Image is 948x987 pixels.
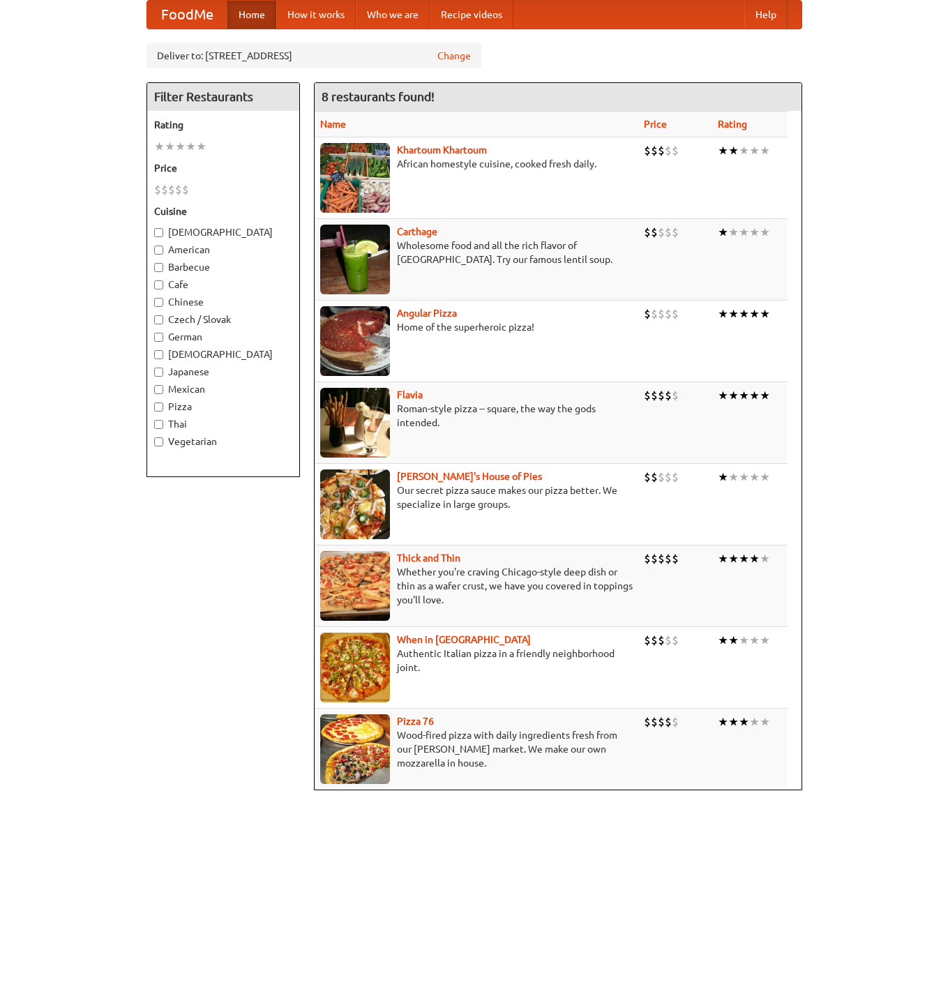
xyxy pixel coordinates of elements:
li: ★ [739,633,749,648]
label: [DEMOGRAPHIC_DATA] [154,347,292,361]
p: Home of the superheroic pizza! [320,320,633,334]
p: Wood-fired pizza with daily ingredients fresh from our [PERSON_NAME] market. We make our own mozz... [320,728,633,770]
a: Price [644,119,667,130]
input: Chinese [154,298,163,307]
li: ★ [760,633,770,648]
li: $ [665,551,672,566]
li: ★ [739,225,749,240]
li: $ [658,225,665,240]
li: ★ [718,633,728,648]
h5: Rating [154,118,292,132]
li: $ [644,388,651,403]
label: [DEMOGRAPHIC_DATA] [154,225,292,239]
a: Thick and Thin [397,552,460,564]
li: $ [644,469,651,485]
li: ★ [760,469,770,485]
li: ★ [728,306,739,322]
li: ★ [749,388,760,403]
input: Pizza [154,402,163,412]
li: ★ [728,714,739,730]
label: Czech / Slovak [154,312,292,326]
input: Japanese [154,368,163,377]
li: ★ [739,306,749,322]
li: $ [672,225,679,240]
li: $ [168,182,175,197]
a: Pizza 76 [397,716,434,727]
li: $ [644,143,651,158]
li: $ [651,551,658,566]
li: ★ [749,551,760,566]
li: $ [658,714,665,730]
p: Roman-style pizza -- square, the way the gods intended. [320,402,633,430]
label: Thai [154,417,292,431]
a: Who we are [356,1,430,29]
li: $ [672,306,679,322]
li: $ [175,182,182,197]
li: ★ [739,388,749,403]
label: Japanese [154,365,292,379]
li: ★ [718,551,728,566]
label: Mexican [154,382,292,396]
li: ★ [728,225,739,240]
li: ★ [739,551,749,566]
li: ★ [154,139,165,154]
li: ★ [728,469,739,485]
li: $ [182,182,189,197]
li: $ [672,469,679,485]
li: $ [154,182,161,197]
li: ★ [760,225,770,240]
li: $ [665,469,672,485]
a: Flavia [397,389,423,400]
a: Rating [718,119,747,130]
li: ★ [165,139,175,154]
label: Cafe [154,278,292,292]
p: African homestyle cuisine, cooked fresh daily. [320,157,633,171]
li: $ [651,306,658,322]
a: Carthage [397,226,437,237]
li: $ [658,633,665,648]
input: Mexican [154,385,163,394]
li: ★ [718,388,728,403]
input: Cafe [154,280,163,289]
label: Barbecue [154,260,292,274]
a: Angular Pizza [397,308,457,319]
p: Wholesome food and all the rich flavor of [GEOGRAPHIC_DATA]. Try our famous lentil soup. [320,239,633,266]
li: ★ [718,306,728,322]
a: Change [437,49,471,63]
input: Thai [154,420,163,429]
li: $ [644,306,651,322]
li: ★ [186,139,196,154]
li: $ [644,551,651,566]
label: Chinese [154,295,292,309]
a: Khartoum Khartoum [397,144,487,156]
li: $ [658,143,665,158]
li: $ [672,551,679,566]
li: ★ [196,139,206,154]
li: ★ [760,714,770,730]
li: ★ [739,143,749,158]
li: ★ [718,143,728,158]
li: ★ [760,551,770,566]
a: FoodMe [147,1,227,29]
a: Help [744,1,788,29]
a: Home [227,1,276,29]
li: ★ [760,388,770,403]
li: $ [651,143,658,158]
a: How it works [276,1,356,29]
input: Vegetarian [154,437,163,446]
img: khartoum.jpg [320,143,390,213]
li: $ [658,469,665,485]
li: $ [665,225,672,240]
li: $ [658,306,665,322]
li: $ [672,714,679,730]
img: flavia.jpg [320,388,390,458]
li: $ [651,225,658,240]
li: $ [665,714,672,730]
h5: Price [154,161,292,175]
input: [DEMOGRAPHIC_DATA] [154,228,163,237]
label: American [154,243,292,257]
li: ★ [728,143,739,158]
